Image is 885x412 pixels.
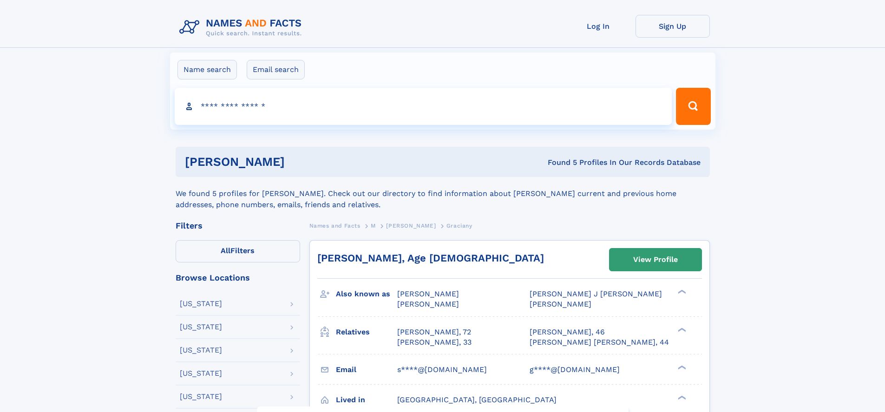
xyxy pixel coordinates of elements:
a: [PERSON_NAME], 72 [397,327,471,337]
label: Name search [177,60,237,79]
h3: Email [336,362,397,378]
span: [PERSON_NAME] [397,300,459,308]
span: M [371,222,376,229]
span: All [221,246,230,255]
a: View Profile [610,249,701,271]
span: Graciany [446,222,472,229]
div: [US_STATE] [180,393,222,400]
h3: Relatives [336,324,397,340]
a: Sign Up [636,15,710,38]
div: Found 5 Profiles In Our Records Database [416,157,701,168]
a: [PERSON_NAME] [PERSON_NAME], 44 [530,337,669,347]
div: ❯ [675,289,687,295]
a: M [371,220,376,231]
span: [PERSON_NAME] [530,300,591,308]
div: ❯ [675,394,687,400]
a: Names and Facts [309,220,361,231]
span: [PERSON_NAME] J [PERSON_NAME] [530,289,662,298]
span: [PERSON_NAME] [386,222,436,229]
div: [US_STATE] [180,347,222,354]
h1: [PERSON_NAME] [185,156,416,168]
label: Filters [176,240,300,262]
div: [US_STATE] [180,300,222,307]
h3: Lived in [336,392,397,408]
a: [PERSON_NAME] [386,220,436,231]
span: [GEOGRAPHIC_DATA], [GEOGRAPHIC_DATA] [397,395,557,404]
div: Filters [176,222,300,230]
div: ❯ [675,364,687,370]
label: Email search [247,60,305,79]
a: Log In [561,15,636,38]
div: Browse Locations [176,274,300,282]
div: We found 5 profiles for [PERSON_NAME]. Check out our directory to find information about [PERSON_... [176,177,710,210]
a: [PERSON_NAME], 33 [397,337,472,347]
img: Logo Names and Facts [176,15,309,40]
div: View Profile [633,249,678,270]
span: [PERSON_NAME] [397,289,459,298]
a: [PERSON_NAME], 46 [530,327,605,337]
div: [US_STATE] [180,370,222,377]
input: search input [175,88,672,125]
div: ❯ [675,327,687,333]
a: [PERSON_NAME], Age [DEMOGRAPHIC_DATA] [317,252,544,264]
div: [US_STATE] [180,323,222,331]
button: Search Button [676,88,710,125]
h3: Also known as [336,286,397,302]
